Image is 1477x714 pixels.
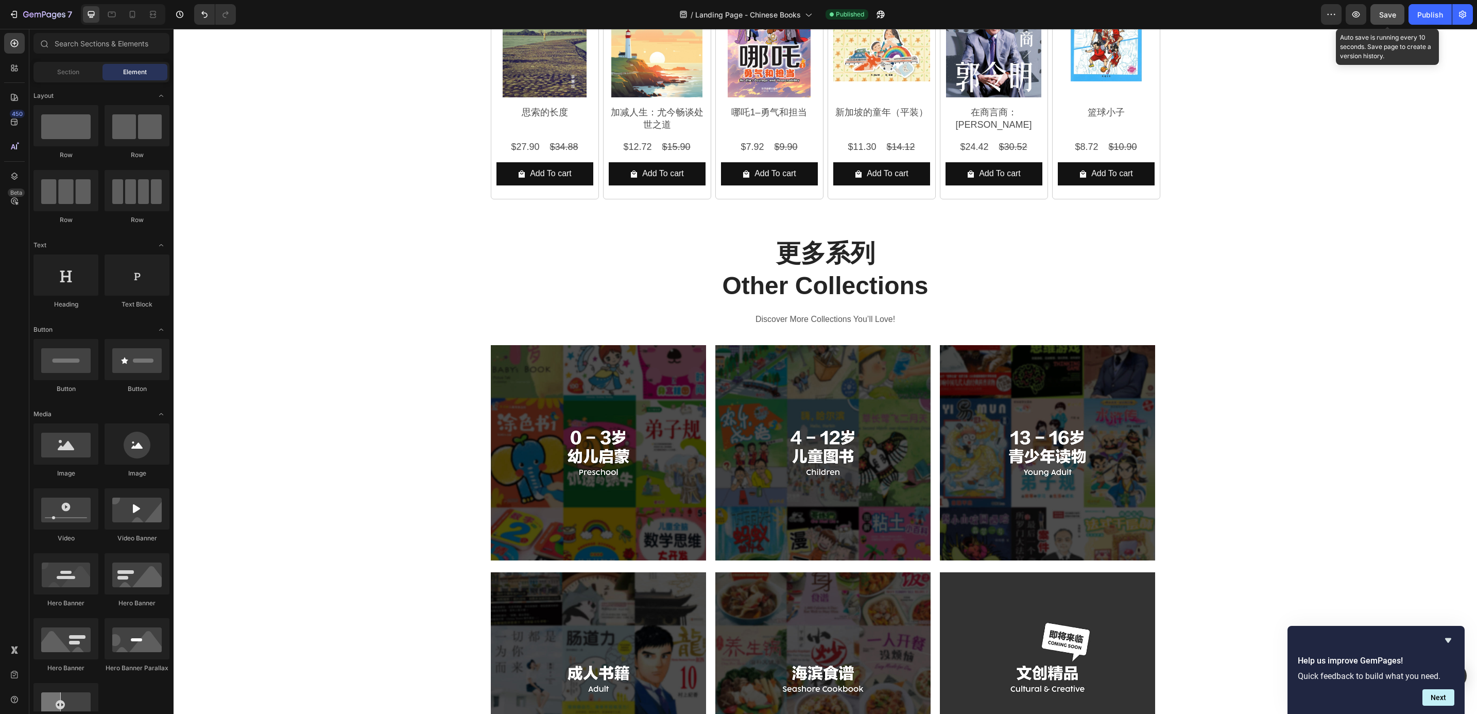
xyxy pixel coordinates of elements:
p: Quick feedback to build what you need. [1298,671,1454,681]
div: Row [33,215,98,225]
h2: 加减人生：尤今畅谈处世之道 [435,77,532,103]
div: 450 [10,110,25,118]
div: Video [33,534,98,543]
div: Button [105,384,169,394]
div: Image [33,469,98,478]
span: Toggle open [153,237,169,253]
div: Row [33,150,98,160]
span: Landing Page - Chinese Books [695,9,801,20]
div: Row [105,215,169,225]
p: 7 [67,8,72,21]
span: Section [57,67,79,77]
div: Add To cart [581,138,623,152]
span: / [691,9,693,20]
span: Published [836,10,864,19]
div: Beta [8,189,25,197]
div: Add To cart [469,138,510,152]
div: Heading [33,300,98,309]
div: Add To cart [918,138,959,152]
div: $8.72 [900,111,925,125]
span: Toggle open [153,88,169,104]
div: $27.90 [336,111,367,125]
div: Video Banner [105,534,169,543]
h2: 思索的长度 [323,77,420,91]
div: $14.12 [712,111,743,125]
button: Add To cart [660,133,757,157]
button: Add To cart [547,133,644,157]
button: 7 [4,4,77,25]
span: Text [33,241,46,250]
div: Button [33,384,98,394]
div: Add To cart [356,138,398,152]
img: gempages_524603827551208314-f38bd969-e43a-4f21-9d41-3f2abb94c6d9.jpg [317,316,533,532]
div: $30.52 [825,111,855,125]
button: Next question [1422,689,1454,706]
div: $34.88 [375,111,406,125]
div: Hero Banner [33,664,98,673]
button: Save [1370,4,1404,25]
input: Search Sections & Elements [33,33,169,54]
div: Text Block [105,300,169,309]
span: Toggle open [153,321,169,338]
h2: 新加坡的童年（平装） [660,77,757,91]
div: $9.90 [600,111,625,125]
div: $10.90 [934,111,964,125]
img: gempages_524603827551208314-e9594d57-d37c-475e-af3a-6cf43c8e6d13.jpg [766,316,982,532]
span: Toggle open [153,406,169,422]
div: Help us improve GemPages! [1298,634,1454,706]
img: gempages_524603827551208314-6a592df9-66e9-461c-a665-668fe51cfc3f.jpg [542,316,757,532]
h2: 更多系列 Other Collections [308,208,996,274]
h2: 篮球小子 [884,77,981,91]
span: Element [123,67,147,77]
span: Media [33,410,51,419]
h2: 哪吒1–勇气和担当 [547,77,644,91]
button: Add To cart [323,133,420,157]
div: Add To cart [805,138,847,152]
div: Undo/Redo [194,4,236,25]
iframe: Design area [174,29,1477,714]
button: Add To cart [884,133,981,157]
p: Discover More Collections You’ll Love! [309,283,995,298]
div: Image [105,469,169,478]
button: Hide survey [1442,634,1454,647]
div: Publish [1417,9,1443,20]
div: $7.92 [566,111,591,125]
div: $24.42 [785,111,816,125]
h2: Help us improve GemPages! [1298,655,1454,667]
button: Add To cart [435,133,532,157]
button: Add To cart [772,133,869,157]
span: Layout [33,91,54,100]
span: Button [33,325,53,334]
div: Add To cart [693,138,735,152]
div: Hero Banner [33,599,98,608]
div: Row [105,150,169,160]
div: Hero Banner Parallax [105,664,169,673]
button: Publish [1409,4,1452,25]
div: $12.72 [449,111,479,125]
div: Hero Banner [105,599,169,608]
div: $15.90 [488,111,518,125]
h2: 在商言商：[PERSON_NAME] [772,77,869,103]
span: Save [1379,10,1396,19]
div: $11.30 [673,111,703,125]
